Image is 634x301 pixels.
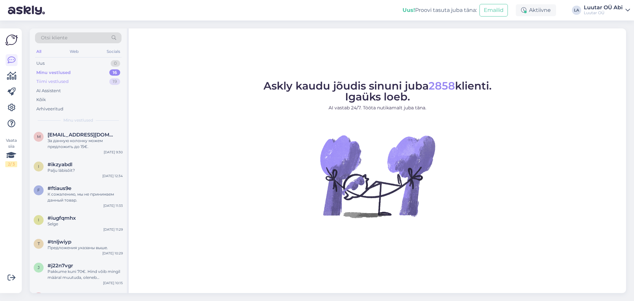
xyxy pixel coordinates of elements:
div: [DATE] 9:30 [104,150,123,155]
img: No Chat active [318,117,437,236]
p: AI vastab 24/7. Tööta nutikamalt juba täna. [264,104,492,111]
div: 19 [109,78,120,85]
div: Socials [105,47,122,56]
span: t [38,241,40,246]
div: Palju läbisõit? [48,168,123,173]
div: К сожалению, мы не принимаем данный товар. [48,191,123,203]
span: i [38,164,39,169]
div: AI Assistent [36,88,61,94]
div: [DATE] 11:29 [103,227,123,232]
div: All [35,47,43,56]
div: LA [572,6,581,15]
div: Tiimi vestlused [36,78,69,85]
span: Minu vestlused [63,117,93,123]
span: #hkosrw9k [48,292,77,298]
div: Vaata siia [5,137,17,167]
span: #ftiaus9e [48,185,71,191]
span: maksim.krasulja08@gmail.com [48,132,116,138]
span: 2858 [429,79,455,92]
div: Kõik [36,96,46,103]
span: #j22n7vgr [48,263,73,269]
div: Pakkume kuni 70€. Hind võib mingil määral muutuda, oleneb komplektsusest, välimusest. [48,269,123,281]
div: Proovi tasuta juba täna: [403,6,477,14]
div: Aktiivne [516,4,556,16]
div: Luutar OÜ [584,10,623,16]
span: Otsi kliente [41,34,67,41]
span: #ikzyabdl [48,162,72,168]
div: [DATE] 12:34 [102,173,123,178]
div: Minu vestlused [36,69,71,76]
span: f [37,188,40,193]
div: Selge [48,221,123,227]
a: Luutar OÜ AbiLuutar OÜ [584,5,630,16]
div: [DATE] 11:33 [103,203,123,208]
div: Web [68,47,80,56]
div: 2 / 3 [5,161,17,167]
div: Предложения указаны выше. [48,245,123,251]
span: #tnljwiyp [48,239,71,245]
span: Askly kaudu jõudis sinuni juba klienti. Igaüks loeb. [264,79,492,103]
div: За данную колонку можем предложить до 15€. [48,138,123,150]
div: 16 [109,69,120,76]
span: i [38,217,39,222]
span: j [38,265,40,270]
img: Askly Logo [5,34,18,46]
span: m [37,134,41,139]
span: #iugfqmhx [48,215,76,221]
div: Luutar OÜ Abi [584,5,623,10]
div: [DATE] 10:29 [102,251,123,256]
div: [DATE] 10:15 [103,281,123,285]
button: Emailid [479,4,508,17]
div: Arhiveeritud [36,106,63,112]
b: Uus! [403,7,415,13]
div: Uus [36,60,45,67]
div: 0 [111,60,120,67]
